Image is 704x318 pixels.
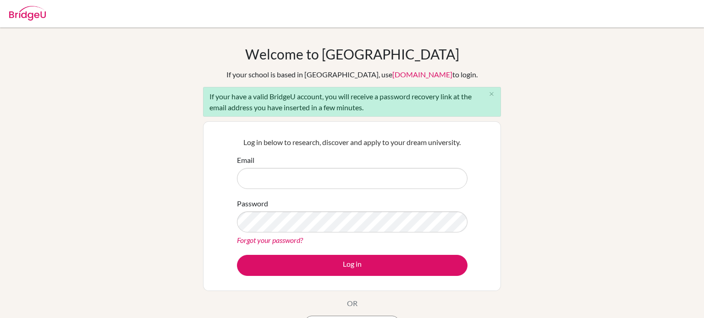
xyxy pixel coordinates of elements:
p: Log in below to research, discover and apply to your dream university. [237,137,467,148]
button: Log in [237,255,467,276]
div: If your school is based in [GEOGRAPHIC_DATA], use to login. [226,69,478,80]
a: Forgot your password? [237,236,303,244]
i: close [488,91,495,97]
img: Bridge-U [9,6,46,21]
a: [DOMAIN_NAME] [392,70,452,79]
label: Email [237,155,254,166]
h1: Welcome to [GEOGRAPHIC_DATA] [245,46,459,62]
button: Close [482,87,500,101]
div: If your have a valid BridgeU account, you will receive a password recovery link at the email addr... [203,87,501,117]
p: OR [347,298,357,309]
label: Password [237,198,268,209]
